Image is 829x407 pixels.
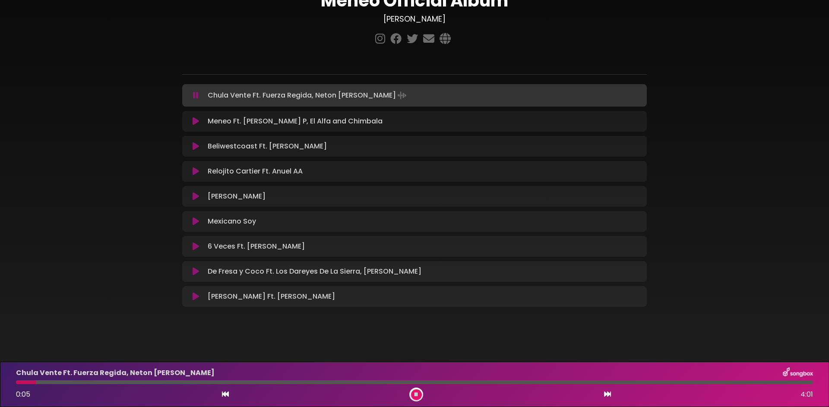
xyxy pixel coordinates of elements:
img: waveform4.gif [396,89,408,101]
p: Meneo Ft. [PERSON_NAME] P, El Alfa and Chimbala [208,116,383,126]
p: Chula Vente Ft. Fuerza Regida, Neton [PERSON_NAME] [208,89,408,101]
p: De Fresa y Coco Ft. Los Dareyes De La Sierra, [PERSON_NAME] [208,266,421,277]
p: [PERSON_NAME] [208,191,266,202]
p: Beliwestcoast Ft. [PERSON_NAME] [208,141,327,151]
h3: [PERSON_NAME] [182,14,647,24]
p: [PERSON_NAME] Ft. [PERSON_NAME] [208,291,335,302]
p: Relojito Cartier Ft. Anuel AA [208,166,303,177]
p: Mexicano Soy [208,216,256,227]
p: 6 Veces Ft. [PERSON_NAME] [208,241,305,252]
